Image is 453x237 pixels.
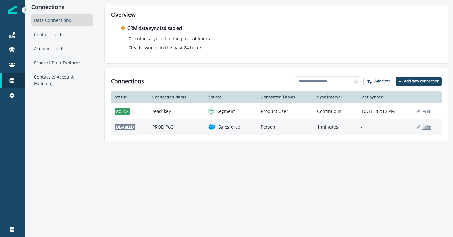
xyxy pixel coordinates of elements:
[148,103,204,119] td: read_key
[31,57,93,69] div: Product Data Explorer
[31,4,93,11] p: Connections
[31,43,93,54] div: Account Fields
[129,35,210,42] p: 0 contacts synced in the past 24 hours
[257,119,313,135] td: Person
[422,124,431,130] p: Edit
[216,108,235,114] p: Segment
[208,95,253,100] div: Source
[31,71,93,89] div: Contact to Account Matching
[374,79,390,83] p: Add filter
[111,78,144,85] h1: Connections
[208,108,214,114] img: segment
[152,95,201,100] div: Connection Name
[313,119,357,135] td: 1 minutes
[218,124,240,130] p: Salesforce
[261,95,310,100] div: Connected Tables
[363,77,393,86] button: Add filter
[111,103,442,119] a: activeread_keysegmentSegmentProduct UserContinuous[DATE] 12:12 PMEdit
[361,124,409,130] p: -
[396,77,442,86] button: Add new connection
[417,124,431,130] button: Edit
[115,108,130,115] span: active
[31,14,93,26] div: Data Connections
[115,124,135,130] span: disabled
[8,6,17,14] img: Inflection
[115,95,145,100] div: Status
[208,123,216,131] img: salesforce
[31,29,93,40] div: Contact Fields
[129,44,202,51] p: 0 leads synced in the past 24 hours
[361,95,409,100] div: Last Synced
[361,108,409,114] p: [DATE] 12:12 PM
[417,108,431,114] button: Edit
[422,108,431,114] p: Edit
[404,79,439,83] p: Add new connection
[148,119,204,135] td: PROD PoC
[111,11,442,18] h2: Overview
[313,103,357,119] td: Continuous
[111,119,442,135] a: disabledPROD PoCsalesforceSalesforcePerson1 minutes-Edit
[317,95,353,100] div: Sync Interval
[127,25,182,32] p: CRM data sync is disabled
[257,103,313,119] td: Product User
